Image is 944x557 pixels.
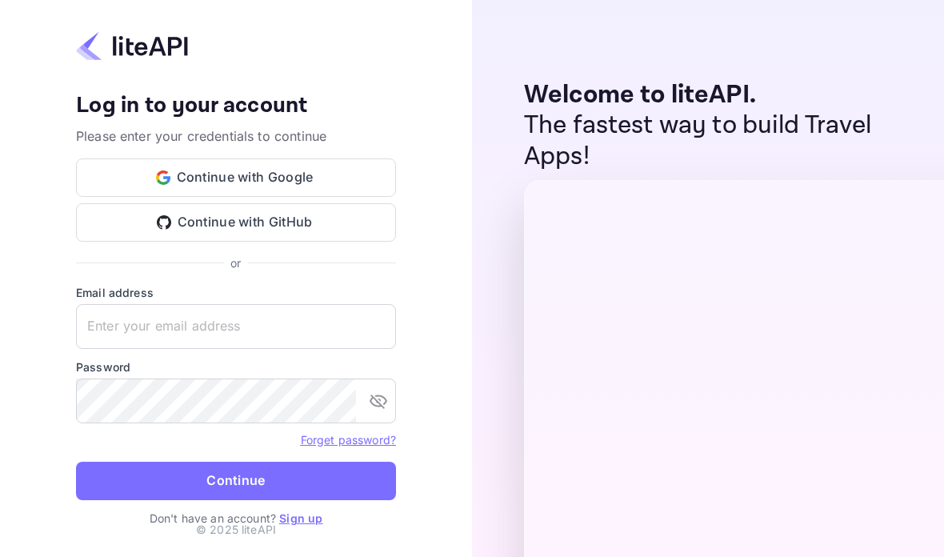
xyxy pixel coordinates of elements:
[279,511,322,525] a: Sign up
[524,80,912,110] p: Welcome to liteAPI.
[76,158,396,197] button: Continue with Google
[76,359,396,375] label: Password
[301,433,396,447] a: Forget password?
[301,431,396,447] a: Forget password?
[196,521,276,538] p: © 2025 liteAPI
[362,385,394,417] button: toggle password visibility
[76,284,396,301] label: Email address
[76,462,396,500] button: Continue
[76,203,396,242] button: Continue with GitHub
[76,30,188,62] img: liteapi
[76,304,396,349] input: Enter your email address
[76,126,396,146] p: Please enter your credentials to continue
[76,92,396,120] h4: Log in to your account
[230,254,241,271] p: or
[524,110,912,172] p: The fastest way to build Travel Apps!
[76,510,396,527] p: Don't have an account?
